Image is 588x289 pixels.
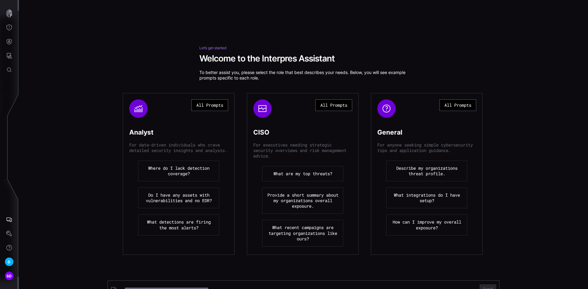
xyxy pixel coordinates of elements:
[0,255,18,269] button: D
[377,123,402,136] h2: General
[253,142,352,159] p: For executives needing strategic security overviews and risk management advice.
[253,123,269,136] h2: CISO
[439,99,476,118] a: All Prompts
[315,99,352,111] button: All Prompts
[6,273,12,279] span: SD
[386,161,467,181] button: Describe my organizations threat profile.
[315,99,352,118] a: All Prompts
[439,99,476,111] button: All Prompts
[138,161,219,181] button: Where do I lack detection coverage?
[129,123,153,136] h2: Analyst
[262,166,343,181] button: What are my top threats?
[199,70,408,81] p: To better assist you, please select the role that best describes your needs. Below, you will see ...
[377,142,476,153] p: For anyone seeking simple cybersecurity tips and application guidance.
[386,187,467,208] button: What integrations do I have setup?
[199,46,408,50] div: Let’s get started
[138,214,219,235] button: What detections are firing the most alerts?
[386,214,467,235] button: How can I improve my overall exposure?
[199,53,408,64] h1: Welcome to the Interpres Assistant
[262,187,343,214] button: Provide a short summary about my organizations overall exposure.
[262,220,343,246] button: What recent campaigns are targeting organizations like ours?
[129,142,228,153] p: For data-driven individuals who crave detailed security insights and analysis.
[138,187,219,208] button: Do I have any assets with vulnerabilities and no EDR?
[8,259,10,265] span: D
[191,99,228,111] button: All Prompts
[0,269,18,283] button: SD
[191,99,228,118] a: All Prompts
